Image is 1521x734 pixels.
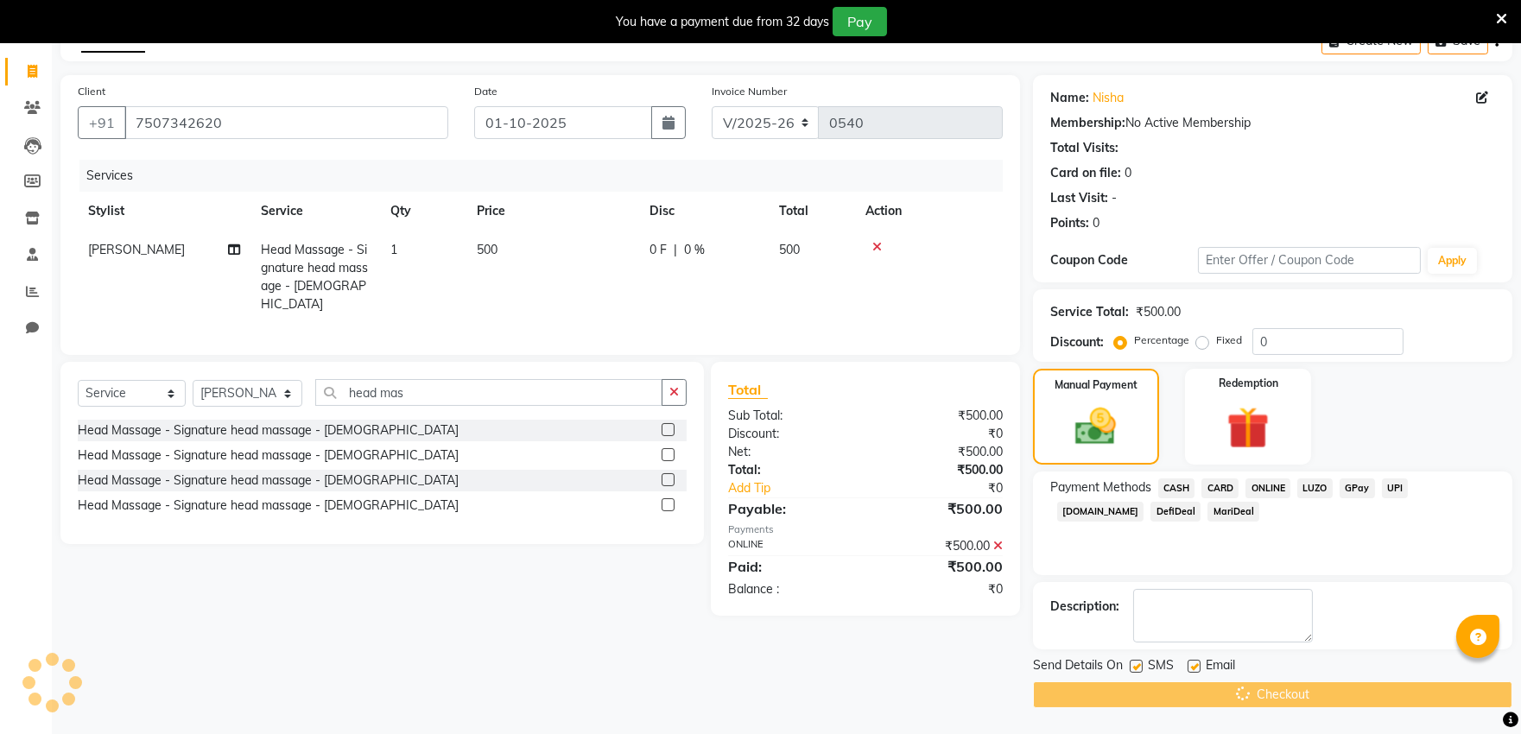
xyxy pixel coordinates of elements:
[715,498,865,519] div: Payable:
[1219,376,1278,391] label: Redemption
[315,379,662,406] input: Search or Scan
[1050,478,1151,497] span: Payment Methods
[1055,377,1138,393] label: Manual Payment
[715,479,890,497] a: Add Tip
[1125,164,1131,182] div: 0
[1158,478,1195,498] span: CASH
[1093,89,1124,107] a: Nisha
[715,461,865,479] div: Total:
[865,443,1016,461] div: ₹500.00
[715,556,865,577] div: Paid:
[1057,502,1144,522] span: [DOMAIN_NAME]
[616,13,829,31] div: You have a payment due from 32 days
[650,241,667,259] span: 0 F
[88,242,185,257] span: [PERSON_NAME]
[1050,164,1121,182] div: Card on file:
[865,498,1016,519] div: ₹500.00
[1382,478,1409,498] span: UPI
[1214,402,1283,454] img: _gift.svg
[855,192,1003,231] th: Action
[715,443,865,461] div: Net:
[1050,189,1108,207] div: Last Visit:
[833,7,887,36] button: Pay
[1340,478,1375,498] span: GPay
[639,192,769,231] th: Disc
[1428,248,1477,274] button: Apply
[78,84,105,99] label: Client
[1050,114,1495,132] div: No Active Membership
[684,241,705,259] span: 0 %
[1050,89,1089,107] div: Name:
[712,84,787,99] label: Invoice Number
[124,106,448,139] input: Search by Name/Mobile/Email/Code
[466,192,639,231] th: Price
[865,580,1016,598] div: ₹0
[1062,403,1129,450] img: _cash.svg
[1148,656,1174,678] span: SMS
[477,242,497,257] span: 500
[715,425,865,443] div: Discount:
[779,242,800,257] span: 500
[865,537,1016,555] div: ₹500.00
[474,84,497,99] label: Date
[390,242,397,257] span: 1
[78,106,126,139] button: +91
[1136,303,1181,321] div: ₹500.00
[715,407,865,425] div: Sub Total:
[865,556,1016,577] div: ₹500.00
[728,522,1002,537] div: Payments
[1050,139,1119,157] div: Total Visits:
[1033,656,1123,678] span: Send Details On
[78,192,250,231] th: Stylist
[1134,332,1189,348] label: Percentage
[728,381,768,399] span: Total
[1216,332,1242,348] label: Fixed
[78,497,459,515] div: Head Massage - Signature head massage - [DEMOGRAPHIC_DATA]
[1050,598,1119,616] div: Description:
[865,461,1016,479] div: ₹500.00
[250,192,380,231] th: Service
[78,421,459,440] div: Head Massage - Signature head massage - [DEMOGRAPHIC_DATA]
[1112,189,1117,207] div: -
[261,242,368,312] span: Head Massage - Signature head massage - [DEMOGRAPHIC_DATA]
[890,479,1016,497] div: ₹0
[380,192,466,231] th: Qty
[769,192,855,231] th: Total
[674,241,677,259] span: |
[1050,303,1129,321] div: Service Total:
[1093,214,1100,232] div: 0
[1150,502,1201,522] span: DefiDeal
[1050,214,1089,232] div: Points:
[1050,251,1199,269] div: Coupon Code
[1206,656,1235,678] span: Email
[1297,478,1333,498] span: LUZO
[1201,478,1239,498] span: CARD
[865,407,1016,425] div: ₹500.00
[78,446,459,465] div: Head Massage - Signature head massage - [DEMOGRAPHIC_DATA]
[1207,502,1259,522] span: MariDeal
[1050,333,1104,351] div: Discount:
[715,580,865,598] div: Balance :
[715,537,865,555] div: ONLINE
[79,160,1016,192] div: Services
[1245,478,1290,498] span: ONLINE
[865,425,1016,443] div: ₹0
[1050,114,1125,132] div: Membership:
[78,471,459,490] div: Head Massage - Signature head massage - [DEMOGRAPHIC_DATA]
[1198,247,1421,274] input: Enter Offer / Coupon Code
